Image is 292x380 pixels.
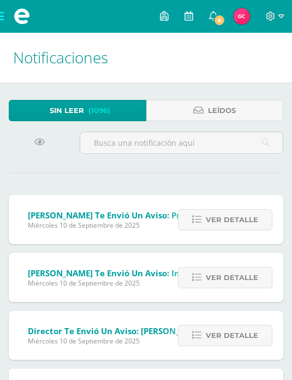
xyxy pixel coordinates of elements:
[9,100,146,121] a: Sin leer(1096)
[50,100,84,121] span: Sin leer
[206,210,258,230] span: Ver detalle
[213,14,225,26] span: 6
[146,100,284,121] a: Leídos
[234,8,250,25] img: fa6a777a8f381dc3abc4a31d7e673daf.png
[208,100,236,121] span: Leídos
[206,268,258,288] span: Ver detalle
[13,47,108,68] span: Notificaciones
[28,278,233,288] span: Miércoles 10 de Septiembre de 2025
[80,132,283,153] input: Busca una notificación aquí
[206,325,258,346] span: Ver detalle
[28,268,233,278] span: [PERSON_NAME] te envió un aviso: Invitación UVG
[88,100,110,121] span: (1096)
